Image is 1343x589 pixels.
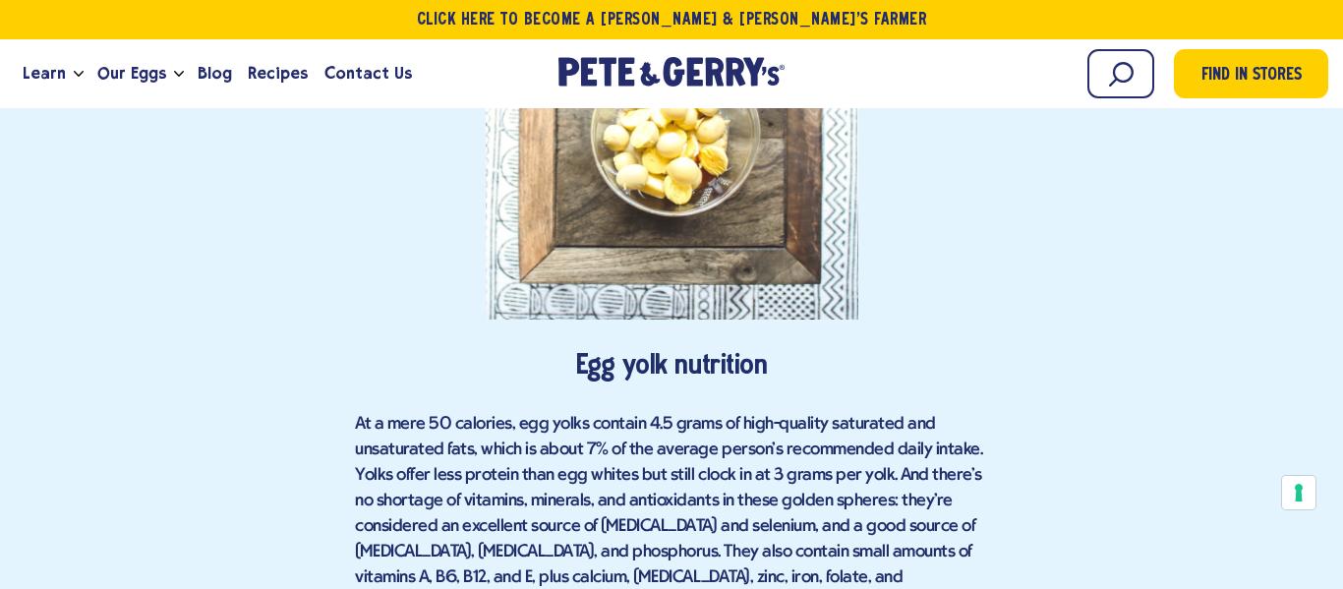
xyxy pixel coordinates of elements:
[1174,49,1328,98] a: Find in Stores
[324,61,412,86] span: Contact Us
[1201,63,1302,89] span: Find in Stores
[174,71,184,78] button: Open the dropdown menu for Our Eggs
[576,354,767,380] strong: Egg yolk nutrition
[97,61,166,86] span: Our Eggs
[1282,476,1315,509] button: Your consent preferences for tracking technologies
[198,61,232,86] span: Blog
[240,47,316,100] a: Recipes
[248,61,308,86] span: Recipes
[190,47,240,100] a: Blog
[23,61,66,86] span: Learn
[74,71,84,78] button: Open the dropdown menu for Learn
[1087,49,1154,98] input: Search
[15,47,74,100] a: Learn
[317,47,420,100] a: Contact Us
[89,47,174,100] a: Our Eggs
